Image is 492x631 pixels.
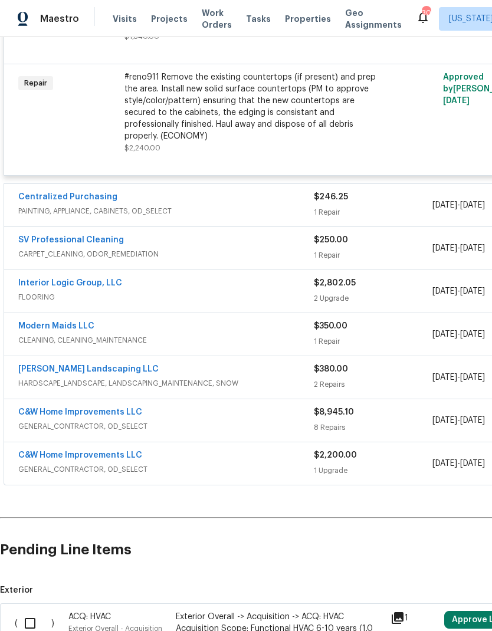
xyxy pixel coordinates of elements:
span: $246.25 [314,193,348,201]
span: [DATE] [432,459,457,468]
span: CLEANING, CLEANING_MAINTENANCE [18,334,314,346]
div: 1 Repair [314,249,432,261]
div: 1 Repair [314,206,432,218]
span: GENERAL_CONTRACTOR, OD_SELECT [18,420,314,432]
a: Interior Logic Group, LLC [18,279,122,287]
div: 8 Repairs [314,422,432,433]
span: [DATE] [460,201,485,209]
span: Maestro [40,13,79,25]
span: $8,945.10 [314,408,354,416]
span: [DATE] [460,330,485,338]
span: $2,200.00 [314,451,357,459]
a: Modern Maids LLC [18,322,94,330]
span: FLOORING [18,291,314,303]
span: $2,802.05 [314,279,356,287]
a: SV Professional Cleaning [18,236,124,244]
span: Tasks [246,15,271,23]
div: 1 [391,611,437,625]
span: [DATE] [460,287,485,295]
span: $350.00 [314,322,347,330]
span: $380.00 [314,365,348,373]
span: [DATE] [432,330,457,338]
div: 2 Upgrade [314,293,432,304]
span: Work Orders [202,7,232,31]
a: C&W Home Improvements LLC [18,451,142,459]
span: $2,240.00 [124,144,160,152]
span: - [432,415,485,426]
span: [DATE] [443,97,470,105]
span: Properties [285,13,331,25]
span: [DATE] [460,416,485,425]
a: C&W Home Improvements LLC [18,408,142,416]
span: Projects [151,13,188,25]
span: [DATE] [432,244,457,252]
span: - [432,458,485,469]
span: [DATE] [432,287,457,295]
a: Centralized Purchasing [18,193,117,201]
span: [DATE] [432,416,457,425]
span: GENERAL_CONTRACTOR, OD_SELECT [18,464,314,475]
div: 30 [422,7,430,19]
div: 1 Repair [314,336,432,347]
span: ACQ: HVAC [68,613,111,621]
span: Repair [19,77,52,89]
span: [DATE] [432,201,457,209]
span: Visits [113,13,137,25]
span: - [432,199,485,211]
div: #reno911 Remove the existing countertops (if present) and prep the area. Install new solid surfac... [124,71,383,142]
span: - [432,372,485,383]
span: [DATE] [460,244,485,252]
div: 2 Repairs [314,379,432,390]
span: [DATE] [460,373,485,382]
span: PAINTING, APPLIANCE, CABINETS, OD_SELECT [18,205,314,217]
a: [PERSON_NAME] Landscaping LLC [18,365,159,373]
span: [DATE] [460,459,485,468]
div: 1 Upgrade [314,465,432,476]
span: $250.00 [314,236,348,244]
span: - [432,285,485,297]
span: - [432,242,485,254]
span: CARPET_CLEANING, ODOR_REMEDIATION [18,248,314,260]
span: Geo Assignments [345,7,402,31]
span: [DATE] [432,373,457,382]
span: - [432,328,485,340]
span: HARDSCAPE_LANDSCAPE, LANDSCAPING_MAINTENANCE, SNOW [18,377,314,389]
